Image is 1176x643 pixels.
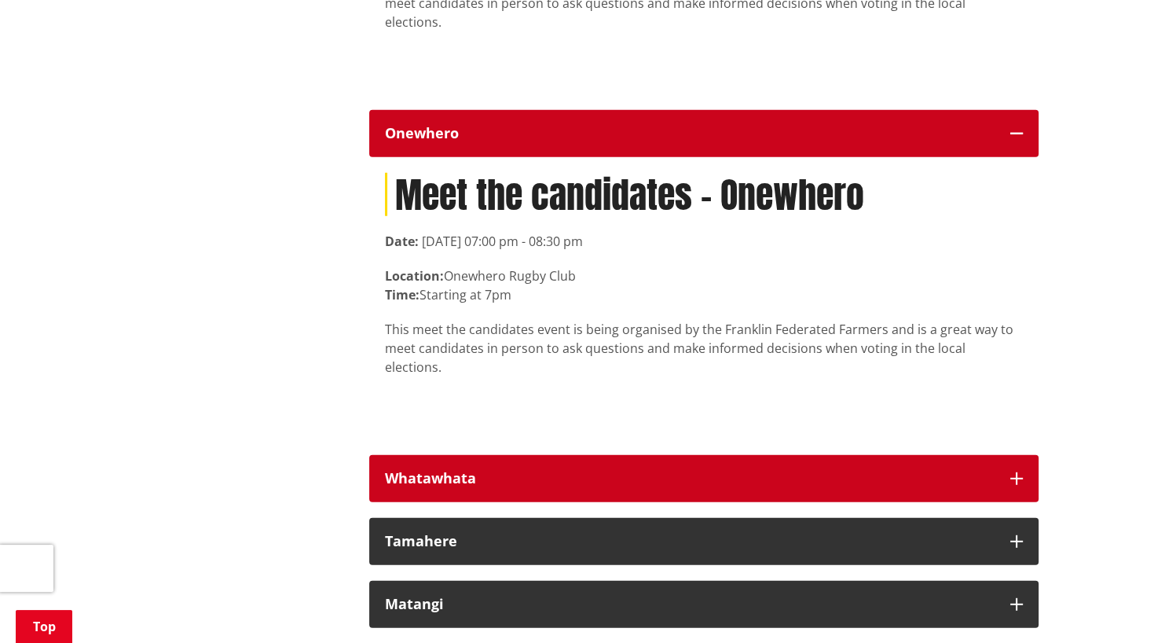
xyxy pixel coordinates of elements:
[369,455,1039,502] button: Whatawhata
[385,534,995,549] div: Tamahere
[422,233,583,250] time: [DATE] 07:00 pm - 08:30 pm
[369,581,1039,628] button: Matangi
[385,267,444,285] strong: Location:
[385,286,419,303] strong: Time:
[385,173,1023,216] h1: Meet the candidates - Onewhero
[385,471,995,487] div: Whatawhata
[16,610,72,643] a: Top
[385,266,1023,304] p: Onewhero Rugby Club Starting at 7pm
[385,233,419,250] strong: Date:
[1104,577,1160,634] iframe: Messenger Launcher
[369,518,1039,565] button: Tamahere
[385,320,1023,377] p: This meet the candidates event is being organised by the Franklin Federated Farmers and is a grea...
[385,597,995,612] div: Matangi
[369,110,1039,157] button: Onewhero
[385,126,995,141] div: Onewhero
